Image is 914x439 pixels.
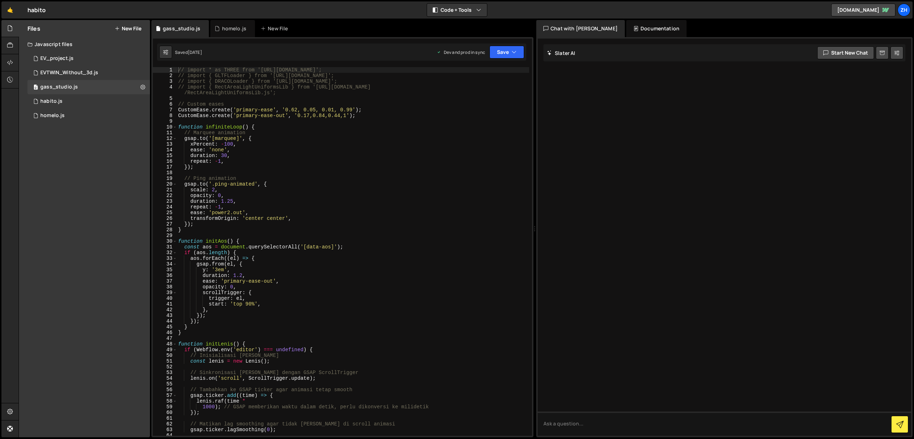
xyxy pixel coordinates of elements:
[27,80,150,94] div: 13378/43790.js
[427,4,487,16] button: Code + Tools
[489,46,524,59] button: Save
[34,85,38,91] span: 0
[153,107,177,113] div: 7
[153,261,177,267] div: 34
[153,141,177,147] div: 13
[153,273,177,278] div: 36
[153,398,177,404] div: 58
[153,256,177,261] div: 33
[153,136,177,141] div: 12
[153,364,177,370] div: 52
[153,353,177,358] div: 50
[153,296,177,301] div: 40
[153,313,177,318] div: 43
[153,170,177,176] div: 18
[153,284,177,290] div: 38
[222,25,246,32] div: homelo.js
[536,20,625,37] div: Chat with [PERSON_NAME]
[153,198,177,204] div: 23
[153,433,177,438] div: 64
[261,25,291,32] div: New File
[153,387,177,393] div: 56
[153,330,177,335] div: 46
[153,375,177,381] div: 54
[40,70,98,76] div: EVTWIN_Without_3d.js
[153,101,177,107] div: 6
[153,181,177,187] div: 20
[188,49,202,55] div: [DATE]
[153,301,177,307] div: 41
[153,67,177,73] div: 1
[153,421,177,427] div: 62
[898,4,910,16] a: zh
[153,204,177,210] div: 24
[153,238,177,244] div: 30
[153,79,177,84] div: 3
[153,410,177,415] div: 60
[153,193,177,198] div: 22
[40,55,74,62] div: EV_project.js
[153,415,177,421] div: 61
[19,37,150,51] div: Javascript files
[153,335,177,341] div: 47
[40,98,62,105] div: habito.js
[153,427,177,433] div: 63
[27,6,46,14] div: habito
[153,233,177,238] div: 29
[153,221,177,227] div: 27
[626,20,687,37] div: Documentation
[547,50,576,56] h2: Slater AI
[817,46,874,59] button: Start new chat
[153,278,177,284] div: 37
[153,84,177,96] div: 4
[153,250,177,256] div: 32
[115,26,141,31] button: New File
[153,307,177,313] div: 42
[153,96,177,101] div: 5
[153,187,177,193] div: 21
[153,267,177,273] div: 35
[27,94,150,109] div: 13378/33578.js
[153,347,177,353] div: 49
[153,118,177,124] div: 9
[27,51,150,66] div: 13378/40224.js
[153,73,177,79] div: 2
[40,84,78,90] div: gass_studio.js
[153,158,177,164] div: 16
[153,153,177,158] div: 15
[153,341,177,347] div: 48
[153,318,177,324] div: 44
[153,147,177,153] div: 14
[40,112,65,119] div: homelo.js
[175,49,202,55] div: Saved
[437,49,485,55] div: Dev and prod in sync
[153,290,177,296] div: 39
[153,210,177,216] div: 25
[153,124,177,130] div: 10
[153,370,177,375] div: 53
[153,113,177,118] div: 8
[153,227,177,233] div: 28
[1,1,19,19] a: 🤙
[153,393,177,398] div: 57
[153,324,177,330] div: 45
[27,66,150,80] div: 13378/41195.js
[27,109,150,123] div: 13378/44011.js
[831,4,895,16] a: [DOMAIN_NAME]
[153,404,177,410] div: 59
[163,25,200,32] div: gass_studio.js
[153,358,177,364] div: 51
[153,244,177,250] div: 31
[153,130,177,136] div: 11
[153,381,177,387] div: 55
[153,176,177,181] div: 19
[153,216,177,221] div: 26
[27,25,40,32] h2: Files
[153,164,177,170] div: 17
